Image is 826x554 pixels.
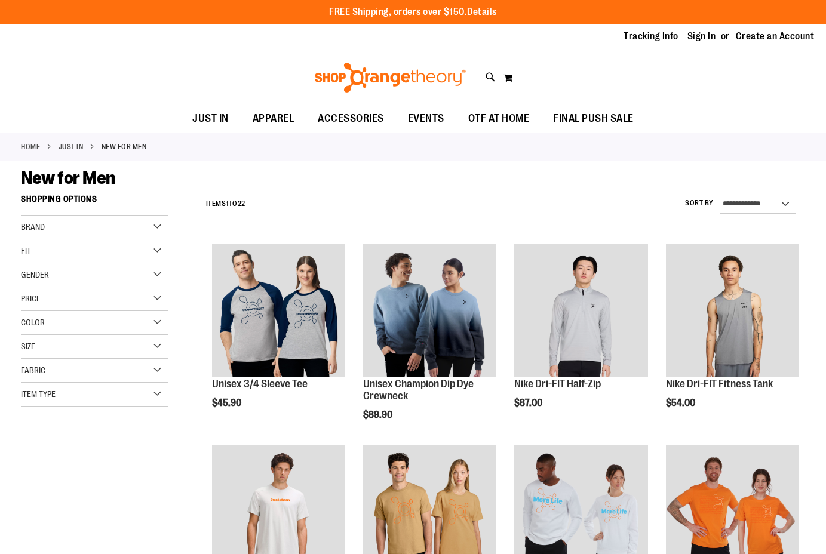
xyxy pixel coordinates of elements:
a: Unisex Champion Dip Dye Crewneck [363,244,496,378]
a: Nike Dri-FIT Fitness Tank [666,378,773,390]
div: Fabric [21,359,168,383]
div: Gender [21,263,168,287]
div: Fit [21,239,168,263]
div: Color [21,311,168,335]
a: FINAL PUSH SALE [541,105,646,133]
a: Home [21,141,40,152]
strong: Shopping Options [21,189,168,216]
a: APPAREL [241,105,306,133]
a: Nike Dri-FIT Fitness Tank [666,244,799,378]
a: OTF AT HOME [456,105,542,133]
span: Brand [21,222,45,232]
img: Unisex 3/4 Sleeve Tee [212,244,345,377]
span: Color [21,318,45,327]
img: Nike Dri-FIT Half-Zip [514,244,647,377]
span: Size [21,341,35,351]
p: FREE Shipping, orders over $150. [329,5,497,19]
label: Sort By [685,198,714,208]
span: Gender [21,270,49,279]
a: Create an Account [736,30,815,43]
div: product [508,238,653,439]
div: Size [21,335,168,359]
div: product [357,238,502,451]
a: Nike Dri-FIT Half-Zip [514,244,647,378]
span: $89.90 [363,410,394,420]
span: Price [21,294,41,303]
strong: New for Men [102,141,147,152]
div: Price [21,287,168,311]
a: Unisex 3/4 Sleeve Tee [212,244,345,378]
span: Fabric [21,365,45,375]
a: Details [467,7,497,17]
span: FINAL PUSH SALE [553,105,634,132]
a: EVENTS [396,105,456,133]
img: Unisex Champion Dip Dye Crewneck [363,244,496,377]
div: Brand [21,216,168,239]
div: product [660,238,805,439]
span: APPAREL [253,105,294,132]
a: Nike Dri-FIT Half-Zip [514,378,601,390]
span: Fit [21,246,31,256]
a: Sign In [687,30,716,43]
a: JUST IN [180,105,241,132]
img: Shop Orangetheory [313,63,468,93]
span: ACCESSORIES [318,105,384,132]
span: $45.90 [212,398,243,408]
a: Tracking Info [624,30,678,43]
span: New for Men [21,168,115,188]
span: OTF AT HOME [468,105,530,132]
a: JUST IN [59,141,84,152]
span: 1 [226,199,229,208]
a: Unisex Champion Dip Dye Crewneck [363,378,474,402]
span: $54.00 [666,398,697,408]
a: ACCESSORIES [306,105,396,133]
div: Item Type [21,383,168,407]
a: Unisex 3/4 Sleeve Tee [212,378,308,390]
div: product [206,238,351,439]
span: EVENTS [408,105,444,132]
span: 22 [238,199,245,208]
span: $87.00 [514,398,544,408]
h2: Items to [206,195,245,213]
img: Nike Dri-FIT Fitness Tank [666,244,799,377]
span: JUST IN [192,105,229,132]
span: Item Type [21,389,56,399]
